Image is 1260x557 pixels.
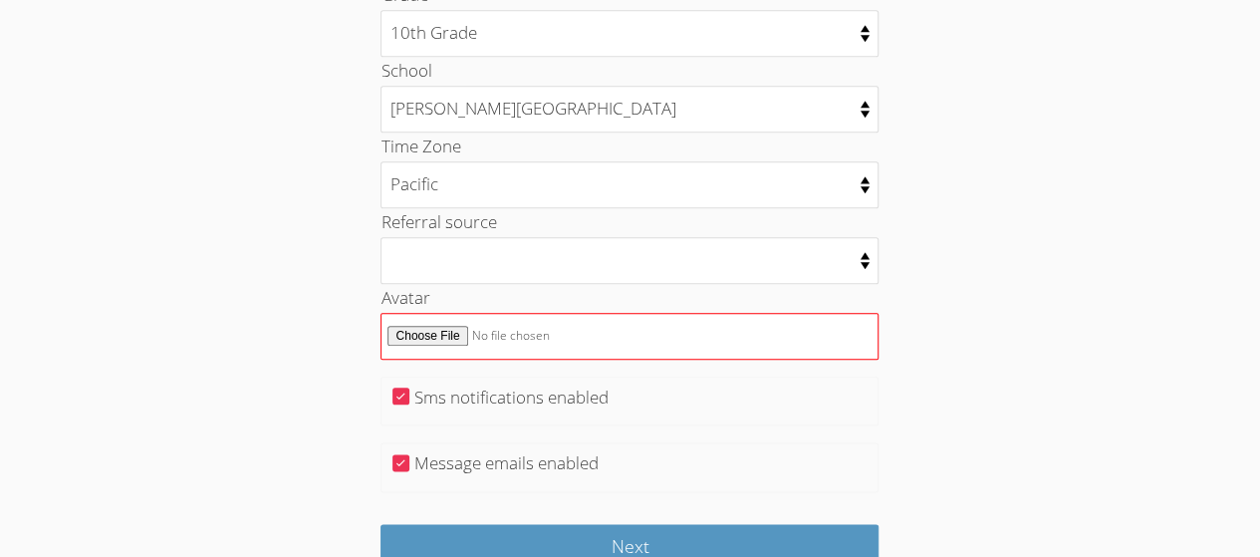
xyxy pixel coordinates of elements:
label: Sms notifications enabled [414,386,609,409]
label: Referral source [380,210,496,233]
label: School [380,59,431,82]
label: Avatar [380,286,429,309]
label: Message emails enabled [414,451,599,474]
label: Time Zone [380,135,460,157]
